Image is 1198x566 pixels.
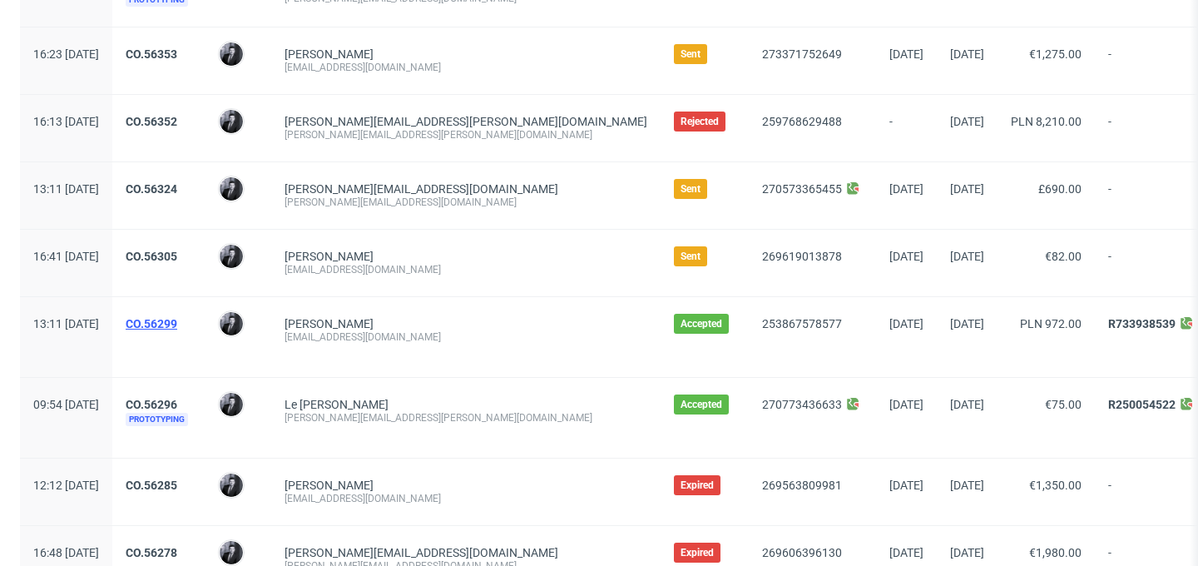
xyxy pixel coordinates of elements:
a: [PERSON_NAME] [285,47,374,61]
a: 270773436633 [762,398,842,411]
a: CO.56324 [126,182,177,196]
span: €1,980.00 [1029,546,1082,559]
span: [DATE] [950,479,984,492]
span: PLN 8,210.00 [1011,115,1082,128]
div: [EMAIL_ADDRESS][DOMAIN_NAME] [285,330,647,344]
img: Philippe Dubuy [220,245,243,268]
span: [DATE] [889,479,923,492]
a: CO.56305 [126,250,177,263]
span: [DATE] [950,250,984,263]
img: Philippe Dubuy [220,541,243,564]
span: 12:12 [DATE] [33,479,99,492]
span: [DATE] [950,182,984,196]
a: CO.56296 [126,398,177,411]
span: 09:54 [DATE] [33,398,99,411]
div: [EMAIL_ADDRESS][DOMAIN_NAME] [285,492,647,505]
a: CO.56299 [126,317,177,330]
a: CO.56285 [126,479,177,492]
img: Philippe Dubuy [220,474,243,497]
a: 253867578577 [762,317,842,330]
img: Philippe Dubuy [220,393,243,416]
img: Philippe Dubuy [220,42,243,66]
span: [PERSON_NAME][EMAIL_ADDRESS][PERSON_NAME][DOMAIN_NAME] [285,115,647,128]
span: [DATE] [950,115,984,128]
span: - [889,115,923,141]
img: Philippe Dubuy [220,312,243,335]
a: CO.56352 [126,115,177,128]
a: 269563809981 [762,479,842,492]
div: [PERSON_NAME][EMAIL_ADDRESS][PERSON_NAME][DOMAIN_NAME] [285,411,647,424]
a: R733938539 [1108,317,1176,330]
span: [DATE] [889,317,923,330]
a: [PERSON_NAME] [285,250,374,263]
a: 269619013878 [762,250,842,263]
span: 16:41 [DATE] [33,250,99,263]
a: CO.56353 [126,47,177,61]
span: [DATE] [889,398,923,411]
span: Sent [681,182,700,196]
span: Sent [681,250,700,263]
span: [DATE] [889,47,923,61]
span: £690.00 [1038,182,1082,196]
span: Accepted [681,398,722,411]
span: [DATE] [889,182,923,196]
a: 269606396130 [762,546,842,559]
img: Philippe Dubuy [220,177,243,201]
a: [PERSON_NAME] [285,317,374,330]
a: 273371752649 [762,47,842,61]
a: [PERSON_NAME][EMAIL_ADDRESS][DOMAIN_NAME] [285,546,558,559]
span: PLN 972.00 [1020,317,1082,330]
a: R250054522 [1108,398,1176,411]
span: [DATE] [950,47,984,61]
span: [PERSON_NAME][EMAIL_ADDRESS][DOMAIN_NAME] [285,182,558,196]
span: 16:13 [DATE] [33,115,99,128]
span: [DATE] [889,546,923,559]
div: [PERSON_NAME][EMAIL_ADDRESS][PERSON_NAME][DOMAIN_NAME] [285,128,647,141]
span: 13:11 [DATE] [33,317,99,330]
span: [DATE] [950,317,984,330]
span: Rejected [681,115,719,128]
span: Sent [681,47,700,61]
span: 16:23 [DATE] [33,47,99,61]
span: Expired [681,546,714,559]
img: Philippe Dubuy [220,110,243,133]
span: €82.00 [1045,250,1082,263]
div: [EMAIL_ADDRESS][DOMAIN_NAME] [285,263,647,276]
a: 259768629488 [762,115,842,128]
span: Accepted [681,317,722,330]
span: €75.00 [1045,398,1082,411]
a: [PERSON_NAME] [285,479,374,492]
span: Expired [681,479,714,492]
span: [DATE] [950,546,984,559]
span: €1,275.00 [1029,47,1082,61]
a: Le [PERSON_NAME] [285,398,389,411]
span: 16:48 [DATE] [33,546,99,559]
span: €1,350.00 [1029,479,1082,492]
a: CO.56278 [126,546,177,559]
span: [DATE] [950,398,984,411]
span: [DATE] [889,250,923,263]
span: Prototyping [126,413,188,426]
span: 13:11 [DATE] [33,182,99,196]
div: [EMAIL_ADDRESS][DOMAIN_NAME] [285,61,647,74]
div: [PERSON_NAME][EMAIL_ADDRESS][DOMAIN_NAME] [285,196,647,209]
a: 270573365455 [762,182,842,196]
